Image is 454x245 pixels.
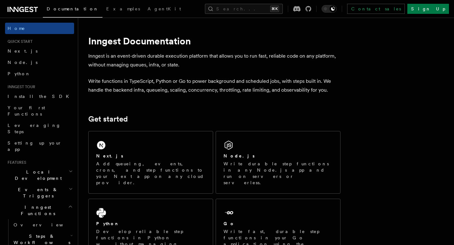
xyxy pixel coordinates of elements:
button: Events & Triggers [5,184,74,202]
span: Inngest tour [5,84,35,89]
h2: Python [96,220,119,227]
span: Documentation [47,6,99,11]
a: Setting up your app [5,137,74,155]
span: Home [8,25,25,31]
span: Examples [106,6,140,11]
span: Python [8,71,31,76]
a: Next.js [5,45,74,57]
p: Write functions in TypeScript, Python or Go to power background and scheduled jobs, with steps bu... [88,77,340,94]
a: Leveraging Steps [5,120,74,137]
span: Setting up your app [8,140,62,152]
span: Quick start [5,39,32,44]
a: Get started [88,115,128,123]
a: Python [5,68,74,79]
span: Node.js [8,60,38,65]
button: Toggle dark mode [322,5,337,13]
a: Documentation [43,2,102,18]
span: Features [5,160,26,165]
span: Events & Triggers [5,186,69,199]
h2: Node.js [224,153,255,159]
h1: Inngest Documentation [88,35,340,47]
a: Install the SDK [5,91,74,102]
h2: Next.js [96,153,123,159]
span: AgentKit [148,6,181,11]
span: Next.js [8,48,38,54]
a: Examples [102,2,144,17]
span: Inngest Functions [5,204,68,217]
p: Write durable step functions in any Node.js app and run on servers or serverless. [224,161,333,186]
a: Contact sales [347,4,405,14]
span: Leveraging Steps [8,123,61,134]
a: Next.jsAdd queueing, events, crons, and step functions to your Next app on any cloud provider. [88,131,213,194]
a: Node.jsWrite durable step functions in any Node.js app and run on servers or serverless. [216,131,340,194]
a: Sign Up [407,4,449,14]
a: Your first Functions [5,102,74,120]
a: AgentKit [144,2,185,17]
span: Your first Functions [8,105,45,117]
span: Overview [14,222,79,227]
button: Local Development [5,166,74,184]
span: Install the SDK [8,94,73,99]
span: Local Development [5,169,69,181]
p: Add queueing, events, crons, and step functions to your Next app on any cloud provider. [96,161,205,186]
h2: Go [224,220,235,227]
a: Node.js [5,57,74,68]
a: Home [5,23,74,34]
p: Inngest is an event-driven durable execution platform that allows you to run fast, reliable code ... [88,52,340,69]
button: Search...⌘K [205,4,283,14]
a: Overview [11,219,74,231]
kbd: ⌘K [270,6,279,12]
button: Inngest Functions [5,202,74,219]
